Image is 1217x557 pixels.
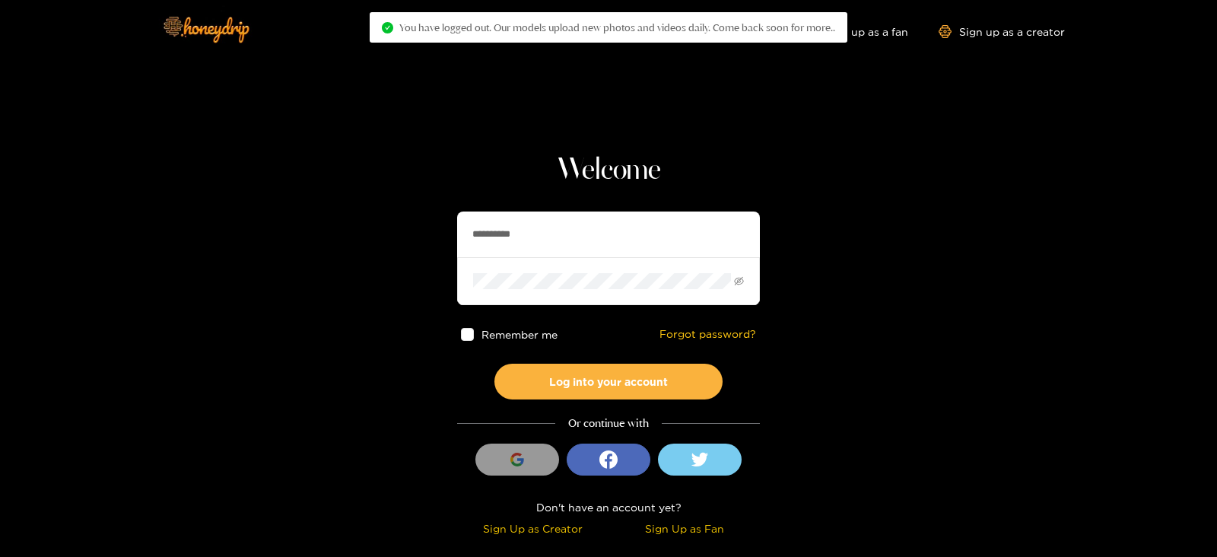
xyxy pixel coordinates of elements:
[804,25,908,38] a: Sign up as a fan
[939,25,1065,38] a: Sign up as a creator
[734,276,744,286] span: eye-invisible
[457,152,760,189] h1: Welcome
[461,520,605,537] div: Sign Up as Creator
[612,520,756,537] div: Sign Up as Fan
[382,22,393,33] span: check-circle
[494,364,723,399] button: Log into your account
[659,328,756,341] a: Forgot password?
[481,329,558,340] span: Remember me
[457,498,760,516] div: Don't have an account yet?
[399,21,835,33] span: You have logged out. Our models upload new photos and videos daily. Come back soon for more..
[457,415,760,432] div: Or continue with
